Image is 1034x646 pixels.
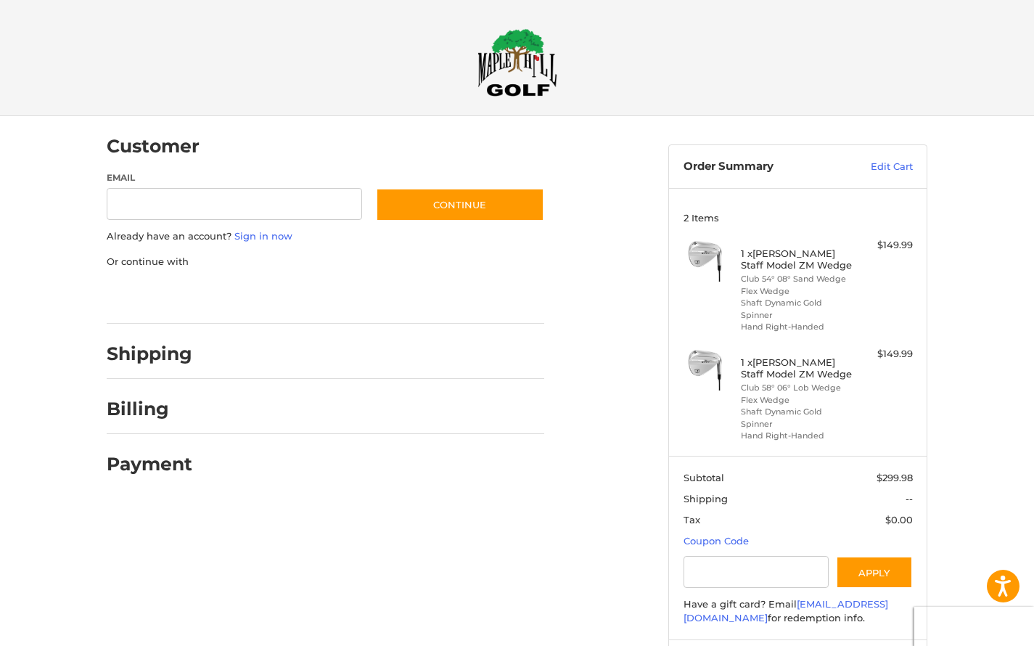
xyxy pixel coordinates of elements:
span: $0.00 [885,514,913,526]
div: $149.99 [855,347,913,361]
li: Shaft Dynamic Gold Spinner [741,297,852,321]
a: Coupon Code [684,535,749,547]
li: Flex Wedge [741,285,852,298]
li: Hand Right-Handed [741,430,852,442]
a: Edit Cart [840,160,913,174]
li: Club 54° 08° Sand Wedge [741,273,852,285]
h4: 1 x [PERSON_NAME] Staff Model ZM Wedge [741,248,852,271]
h2: Payment [107,453,192,475]
span: Shipping [684,493,728,504]
span: -- [906,493,913,504]
a: Sign in now [234,230,292,242]
span: Subtotal [684,472,724,483]
img: Maple Hill Golf [477,28,557,97]
span: $299.98 [877,472,913,483]
div: Have a gift card? Email for redemption info. [684,597,913,626]
button: Apply [836,556,913,589]
h2: Billing [107,398,192,420]
h2: Shipping [107,343,192,365]
li: Shaft Dynamic Gold Spinner [741,406,852,430]
iframe: Google Customer Reviews [914,607,1034,646]
li: Hand Right-Handed [741,321,852,333]
h3: Order Summary [684,160,840,174]
label: Email [107,171,362,184]
li: Flex Wedge [741,394,852,406]
p: Already have an account? [107,229,544,244]
div: $149.99 [855,238,913,253]
span: Tax [684,514,700,526]
h4: 1 x [PERSON_NAME] Staff Model ZM Wedge [741,356,852,380]
iframe: PayPal-paylater [225,283,334,309]
iframe: PayPal-paypal [102,283,211,309]
h3: 2 Items [684,212,913,224]
li: Club 58° 06° Lob Wedge [741,382,852,394]
h2: Customer [107,135,200,158]
input: Gift Certificate or Coupon Code [684,556,829,589]
button: Continue [376,188,544,221]
p: Or continue with [107,255,544,269]
iframe: PayPal-venmo [348,283,457,309]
